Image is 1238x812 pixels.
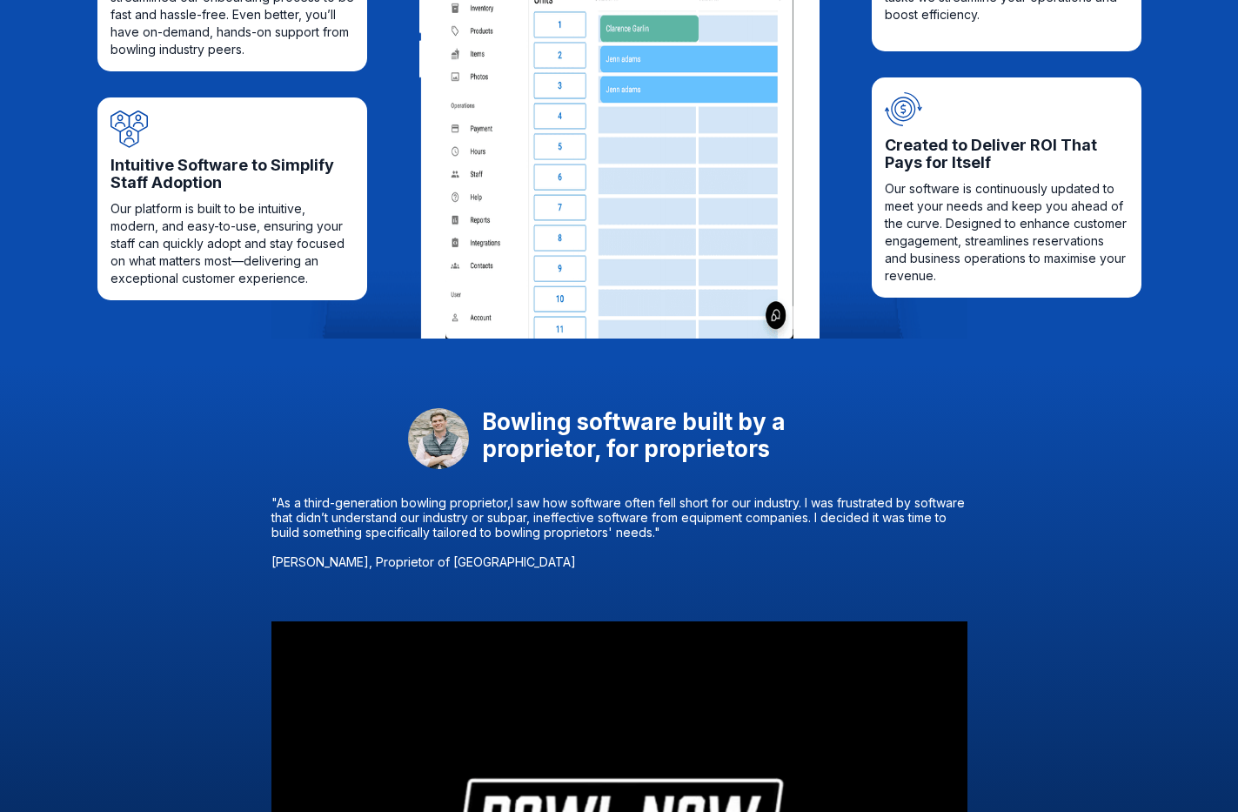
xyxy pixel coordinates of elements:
[885,137,1128,171] span: Created to Deliver ROI That Pays for Itself
[482,408,830,469] span: Bowling software built by a proprietor, for proprietors
[885,180,1128,285] span: Our software is continuously updated to meet your needs and keep you ahead of the curve. Designed...
[271,495,967,569] p: "As a third-generation bowling proprietor,I saw how software often fell short for our industry. I...
[408,408,469,469] img: daniel-mowery
[110,200,354,287] span: Our platform is built to be intuitive, modern, and easy-to-use, ensuring your staff can quickly a...
[110,157,354,191] span: Intuitive Software to Simplify Staff Adoption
